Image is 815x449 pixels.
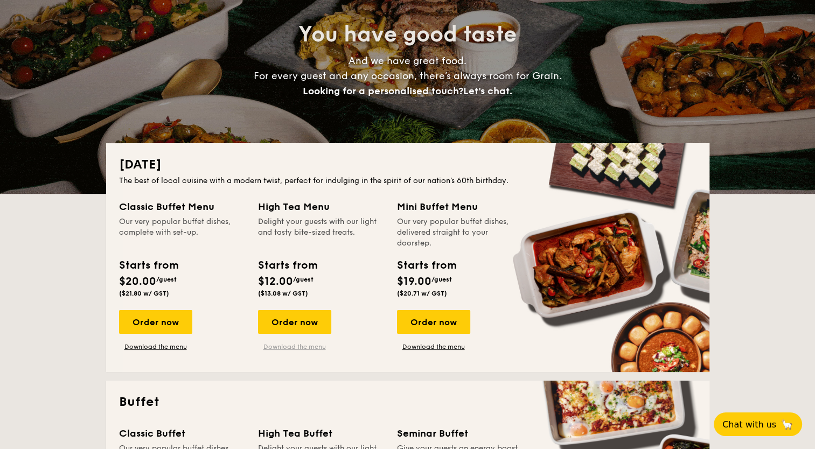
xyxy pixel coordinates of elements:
div: Starts from [119,257,178,273]
div: Order now [258,310,331,334]
span: Let's chat. [463,85,512,97]
a: Download the menu [397,342,470,351]
span: ($21.80 w/ GST) [119,290,169,297]
h2: [DATE] [119,156,696,173]
span: 🦙 [781,418,793,431]
div: Our very popular buffet dishes, delivered straight to your doorstep. [397,216,523,249]
div: Starts from [258,257,317,273]
span: ($20.71 w/ GST) [397,290,447,297]
span: $12.00 [258,275,293,288]
span: /guest [293,276,314,283]
span: /guest [156,276,177,283]
div: Seminar Buffet [397,426,523,441]
div: High Tea Buffet [258,426,384,441]
span: $19.00 [397,275,431,288]
span: $20.00 [119,275,156,288]
div: Mini Buffet Menu [397,199,523,214]
span: /guest [431,276,452,283]
div: The best of local cuisine with a modern twist, perfect for indulging in the spirit of our nation’... [119,176,696,186]
div: Classic Buffet [119,426,245,441]
div: Order now [119,310,192,334]
a: Download the menu [119,342,192,351]
div: Classic Buffet Menu [119,199,245,214]
div: Our very popular buffet dishes, complete with set-up. [119,216,245,249]
span: Looking for a personalised touch? [303,85,463,97]
button: Chat with us🦙 [714,412,802,436]
h2: Buffet [119,394,696,411]
div: Delight your guests with our light and tasty bite-sized treats. [258,216,384,249]
div: High Tea Menu [258,199,384,214]
div: Starts from [397,257,456,273]
span: And we have great food. For every guest and any occasion, there’s always room for Grain. [254,55,562,97]
span: Chat with us [722,419,776,430]
div: Order now [397,310,470,334]
span: ($13.08 w/ GST) [258,290,308,297]
span: You have good taste [298,22,517,47]
a: Download the menu [258,342,331,351]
